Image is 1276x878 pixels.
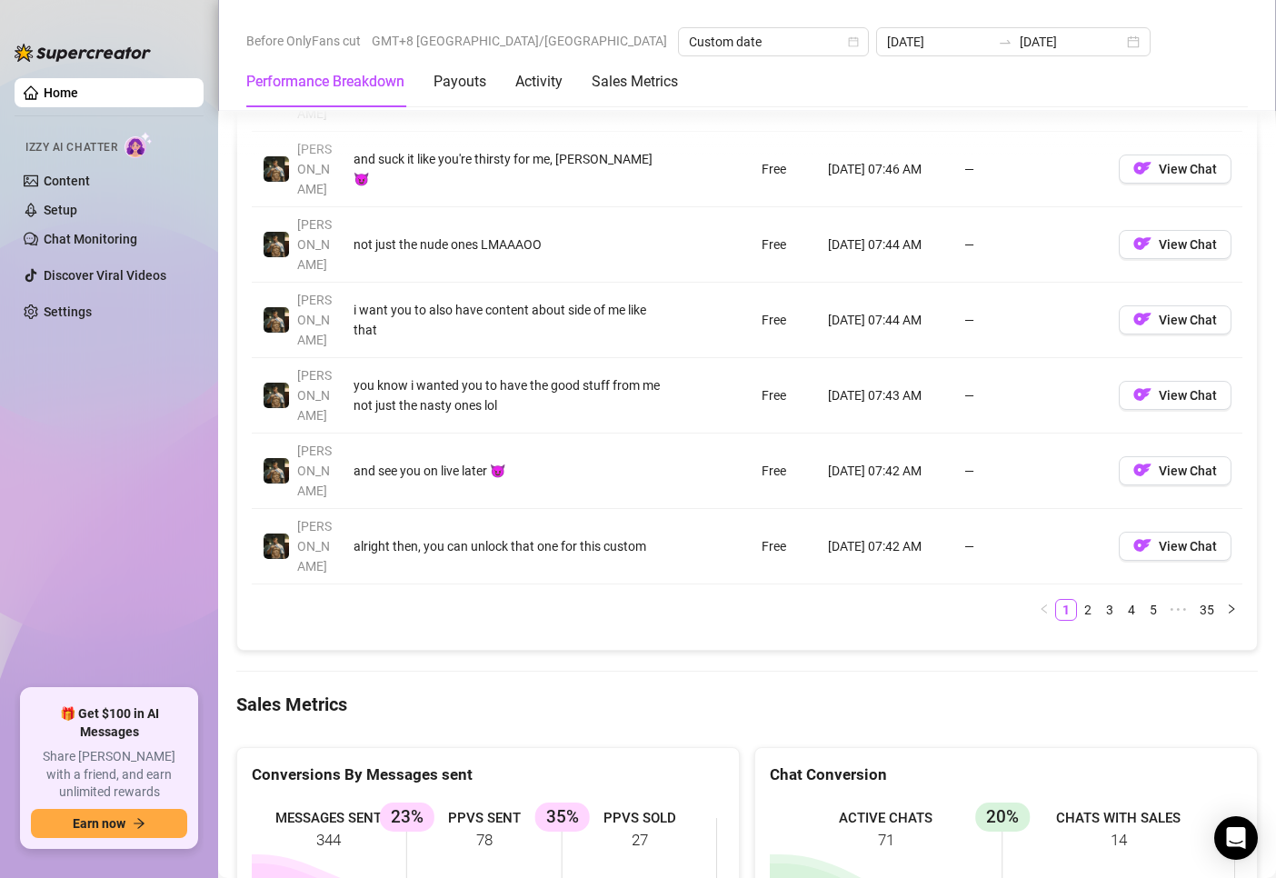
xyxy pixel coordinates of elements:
span: right [1226,604,1237,614]
li: Next 5 Pages [1164,599,1193,621]
img: Tony [264,383,289,408]
td: — [953,283,1108,358]
div: Payouts [434,71,486,93]
a: 2 [1078,600,1098,620]
h4: Sales Metrics [236,692,1258,717]
a: Discover Viral Videos [44,268,166,283]
span: [PERSON_NAME] [297,66,332,121]
li: 5 [1142,599,1164,621]
button: OFView Chat [1119,456,1231,485]
td: — [953,207,1108,283]
td: — [953,132,1108,207]
span: View Chat [1159,539,1217,554]
span: View Chat [1159,464,1217,478]
td: Free [751,509,817,584]
a: 5 [1143,600,1163,620]
div: i want you to also have content about side of me like that [354,300,667,340]
img: Tony [264,156,289,182]
td: [DATE] 07:46 AM [817,132,953,207]
span: calendar [848,36,859,47]
div: and see you on live later 😈 [354,461,667,481]
button: OFView Chat [1119,532,1231,561]
div: and suck it like you're thirsty for me, [PERSON_NAME] 😈 [354,149,667,189]
td: Free [751,207,817,283]
td: Free [751,132,817,207]
button: left [1033,599,1055,621]
li: 3 [1099,599,1121,621]
span: [PERSON_NAME] [297,293,332,347]
div: Sales Metrics [592,71,678,93]
img: OF [1133,385,1151,404]
span: Izzy AI Chatter [25,139,117,156]
a: 3 [1100,600,1120,620]
span: [PERSON_NAME] [297,368,332,423]
img: OF [1133,159,1151,177]
input: Start date [887,32,991,52]
span: [PERSON_NAME] [297,142,332,196]
div: Open Intercom Messenger [1214,816,1258,860]
span: left [1039,604,1050,614]
img: Tony [264,458,289,484]
span: View Chat [1159,388,1217,403]
td: [DATE] 07:44 AM [817,283,953,358]
div: Activity [515,71,563,93]
span: GMT+8 [GEOGRAPHIC_DATA]/[GEOGRAPHIC_DATA] [372,27,667,55]
td: — [953,358,1108,434]
div: Conversions By Messages sent [252,763,724,787]
img: Tony [264,534,289,559]
a: Chat Monitoring [44,232,137,246]
img: OF [1133,461,1151,479]
img: Tony [264,307,289,333]
span: to [998,35,1012,49]
td: Free [751,358,817,434]
img: OF [1133,234,1151,253]
input: End date [1020,32,1123,52]
span: View Chat [1159,237,1217,252]
span: Before OnlyFans cut [246,27,361,55]
button: Earn nowarrow-right [31,809,187,838]
span: Share [PERSON_NAME] with a friend, and earn unlimited rewards [31,748,187,802]
li: 4 [1121,599,1142,621]
img: OF [1133,536,1151,554]
span: Custom date [689,28,858,55]
a: OFView Chat [1119,165,1231,180]
span: [PERSON_NAME] [297,519,332,574]
span: View Chat [1159,162,1217,176]
img: logo-BBDzfeDw.svg [15,44,151,62]
img: Tony [264,232,289,257]
a: OFView Chat [1119,392,1231,406]
button: OFView Chat [1119,155,1231,184]
a: OFView Chat [1119,543,1231,557]
a: Setup [44,203,77,217]
li: 1 [1055,599,1077,621]
div: alright then, you can unlock that one for this custom [354,536,667,556]
a: Home [44,85,78,100]
a: 35 [1194,600,1220,620]
button: OFView Chat [1119,230,1231,259]
a: 1 [1056,600,1076,620]
span: Earn now [73,816,125,831]
li: 35 [1193,599,1221,621]
span: ••• [1164,599,1193,621]
span: arrow-right [133,817,145,830]
a: OFView Chat [1119,241,1231,255]
a: 4 [1121,600,1141,620]
td: — [953,509,1108,584]
div: Chat Conversion [770,763,1242,787]
div: not just the nude ones LMAAAOO [354,234,667,254]
td: Free [751,434,817,509]
li: Previous Page [1033,599,1055,621]
img: OF [1133,310,1151,328]
td: [DATE] 07:43 AM [817,358,953,434]
span: 🎁 Get $100 in AI Messages [31,705,187,741]
td: [DATE] 07:44 AM [817,207,953,283]
td: — [953,434,1108,509]
td: Free [751,283,817,358]
li: 2 [1077,599,1099,621]
li: Next Page [1221,599,1242,621]
span: [PERSON_NAME] [297,444,332,498]
span: View Chat [1159,313,1217,327]
td: [DATE] 07:42 AM [817,434,953,509]
span: [PERSON_NAME] [297,217,332,272]
a: Settings [44,304,92,319]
